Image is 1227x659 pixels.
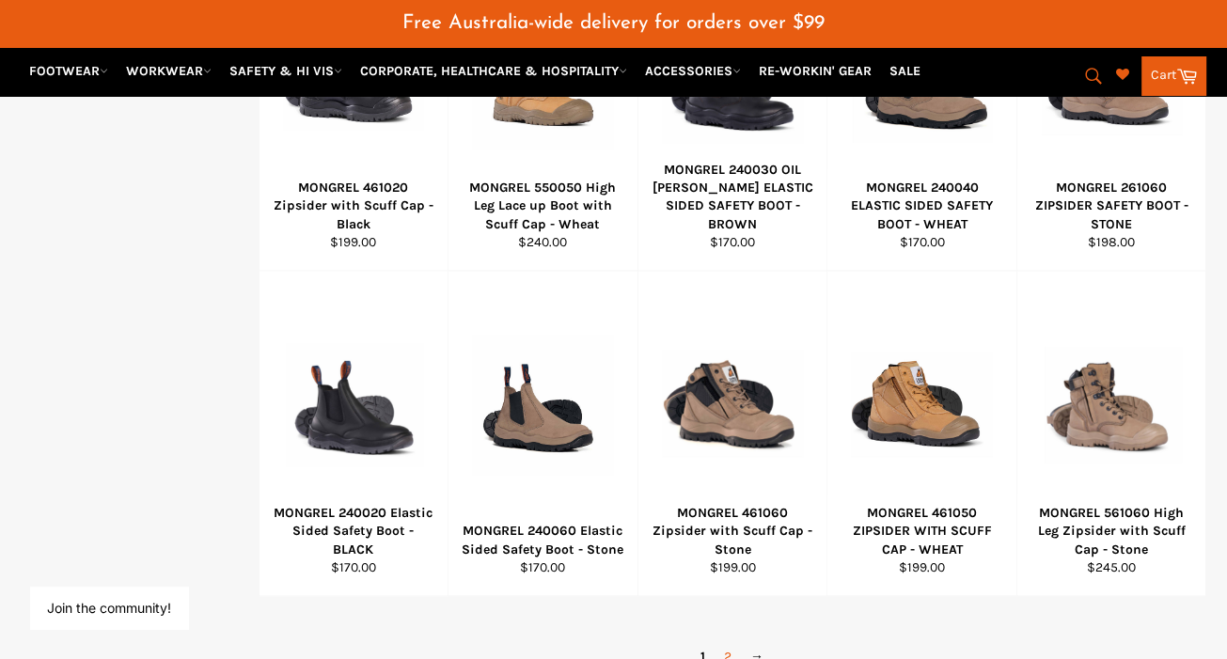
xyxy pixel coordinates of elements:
[448,271,637,596] a: MONGREL 240060 Elastic Sided Safety Boot - StoneMONGREL 240060 Elastic Sided Safety Boot - Stone$...
[259,271,448,596] a: MONGREL 240020 Elastic Sided Safety Boot - BLACKMONGREL 240020 Elastic Sided Safety Boot - BLACK$...
[47,600,171,616] button: Join the community!
[353,55,635,87] a: CORPORATE, HEALTHCARE & HOSPITALITY
[650,161,815,233] div: MONGREL 240030 OIL [PERSON_NAME] ELASTIC SIDED SAFETY BOOT - BROWN
[222,55,350,87] a: SAFETY & HI VIS
[751,55,879,87] a: RE-WORKIN' GEAR
[1029,179,1194,233] div: MONGREL 261060 ZIPSIDER SAFETY BOOT - STONE
[637,55,748,87] a: ACCESSORIES
[1016,271,1206,596] a: MONGREL 561060 High Leg Zipsider with Scuff Cap - StoneMONGREL 561060 High Leg Zipsider with Scuf...
[402,13,825,33] span: Free Australia-wide delivery for orders over $99
[840,179,1005,233] div: MONGREL 240040 ELASTIC SIDED SAFETY BOOT - WHEAT
[461,179,626,233] div: MONGREL 550050 High Leg Lace up Boot with Scuff Cap - Wheat
[1029,504,1194,558] div: MONGREL 561060 High Leg Zipsider with Scuff Cap - Stone
[461,522,626,558] div: MONGREL 240060 Elastic Sided Safety Boot - Stone
[1141,56,1206,96] a: Cart
[118,55,219,87] a: WORKWEAR
[826,271,1016,596] a: MONGREL 461050 ZIPSIDER WITH SCUFF CAP - WHEATMONGREL 461050 ZIPSIDER WITH SCUFF CAP - WHEAT$199.00
[882,55,928,87] a: SALE
[840,504,1005,558] div: MONGREL 461050 ZIPSIDER WITH SCUFF CAP - WHEAT
[637,271,827,596] a: MONGREL 461060 Zipsider with Scuff Cap - StoneMONGREL 461060 Zipsider with Scuff Cap - Stone$199.00
[271,179,436,233] div: MONGREL 461020 Zipsider with Scuff Cap - Black
[650,504,815,558] div: MONGREL 461060 Zipsider with Scuff Cap - Stone
[22,55,116,87] a: FOOTWEAR
[271,504,436,558] div: MONGREL 240020 Elastic Sided Safety Boot - BLACK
